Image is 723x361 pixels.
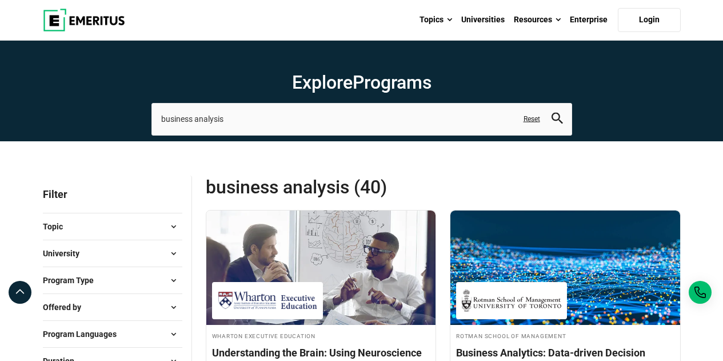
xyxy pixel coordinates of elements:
h1: Explore [151,71,572,94]
img: Wharton Executive Education [218,288,317,314]
span: business analysis (40) [206,176,444,199]
img: Understanding the Brain: Using Neuroscience to Deliver Better Business Results | Online Business ... [206,211,436,325]
a: Reset search [524,114,540,124]
button: Program Languages [43,326,182,343]
h4: Wharton Executive Education [212,331,430,340]
span: Topic [43,220,72,233]
a: search [552,116,563,126]
span: Offered by [43,301,90,314]
a: Login [618,8,681,32]
button: search [552,113,563,126]
span: Programs [353,72,432,93]
input: search-page [151,103,572,135]
h4: Rotman School of Management [456,331,674,340]
img: Business Analytics: Data-driven Decision Making | Online Business Analytics Course [450,211,680,325]
span: Program Languages [43,328,126,340]
button: Program Type [43,272,182,289]
span: University [43,247,89,260]
button: Offered by [43,299,182,316]
button: University [43,245,182,262]
span: Program Type [43,274,103,287]
button: Topic [43,218,182,235]
p: Filter [43,176,182,213]
img: Rotman School of Management [462,288,561,314]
